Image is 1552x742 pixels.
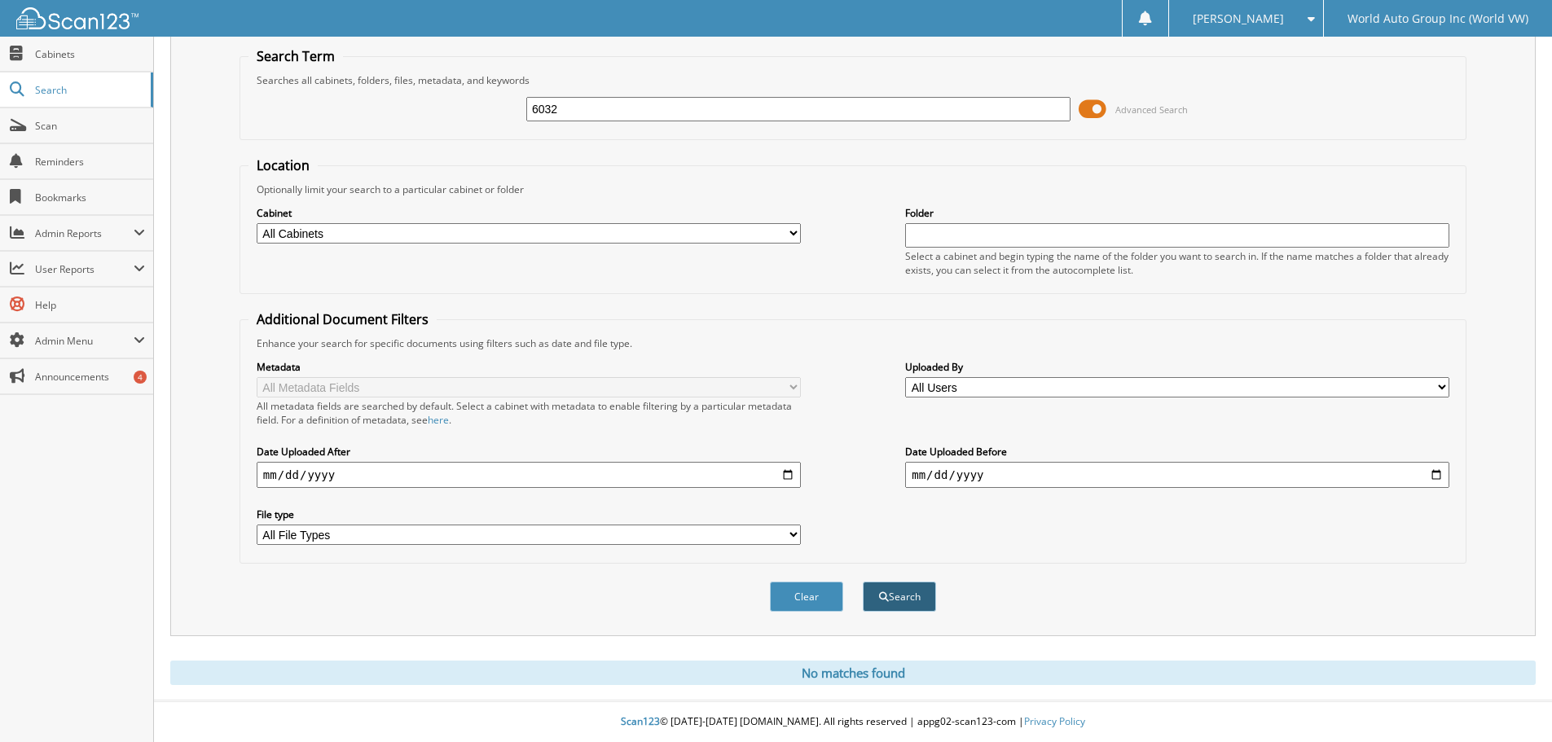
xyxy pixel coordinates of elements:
[16,7,138,29] img: scan123-logo-white.svg
[1471,664,1552,742] iframe: Chat Widget
[257,462,801,488] input: start
[257,206,801,220] label: Cabinet
[257,445,801,459] label: Date Uploaded After
[35,119,145,133] span: Scan
[770,582,843,612] button: Clear
[621,714,660,728] span: Scan123
[35,83,143,97] span: Search
[35,334,134,348] span: Admin Menu
[248,310,437,328] legend: Additional Document Filters
[35,370,145,384] span: Announcements
[863,582,936,612] button: Search
[1193,14,1284,24] span: [PERSON_NAME]
[248,73,1457,87] div: Searches all cabinets, folders, files, metadata, and keywords
[905,462,1449,488] input: end
[905,249,1449,277] div: Select a cabinet and begin typing the name of the folder you want to search in. If the name match...
[905,360,1449,374] label: Uploaded By
[35,298,145,312] span: Help
[257,399,801,427] div: All metadata fields are searched by default. Select a cabinet with metadata to enable filtering b...
[248,336,1457,350] div: Enhance your search for specific documents using filters such as date and file type.
[905,445,1449,459] label: Date Uploaded Before
[428,413,449,427] a: here
[170,661,1536,685] div: No matches found
[248,47,343,65] legend: Search Term
[35,191,145,204] span: Bookmarks
[257,507,801,521] label: File type
[35,226,134,240] span: Admin Reports
[154,702,1552,742] div: © [DATE]-[DATE] [DOMAIN_NAME]. All rights reserved | appg02-scan123-com |
[248,182,1457,196] div: Optionally limit your search to a particular cabinet or folder
[35,262,134,276] span: User Reports
[248,156,318,174] legend: Location
[35,155,145,169] span: Reminders
[1115,103,1188,116] span: Advanced Search
[905,206,1449,220] label: Folder
[1348,14,1528,24] span: World Auto Group Inc (World VW)
[35,47,145,61] span: Cabinets
[257,360,801,374] label: Metadata
[134,371,147,384] div: 4
[1024,714,1085,728] a: Privacy Policy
